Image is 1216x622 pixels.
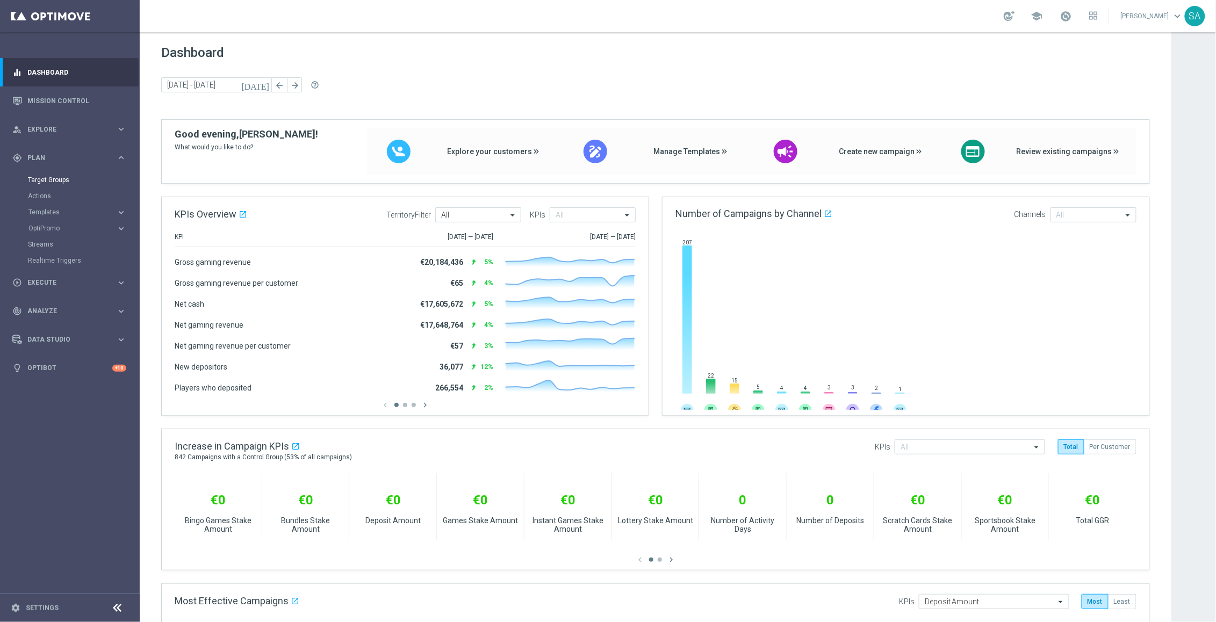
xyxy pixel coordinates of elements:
div: Dashboard [12,58,126,86]
button: gps_fixed Plan keyboard_arrow_right [12,154,127,162]
i: keyboard_arrow_right [116,306,126,316]
span: school [1031,10,1043,22]
div: Realtime Triggers [28,252,139,269]
i: keyboard_arrow_right [116,207,126,218]
a: Streams [28,240,112,249]
div: Optibot [12,354,126,382]
i: keyboard_arrow_right [116,335,126,345]
i: settings [11,603,20,613]
span: Data Studio [27,336,116,343]
div: Analyze [12,306,116,316]
i: gps_fixed [12,153,22,163]
i: keyboard_arrow_right [116,153,126,163]
div: Data Studio [12,335,116,344]
button: track_changes Analyze keyboard_arrow_right [12,307,127,315]
div: +10 [112,365,126,372]
span: Templates [28,209,105,215]
div: Templates [28,204,139,220]
div: Actions [28,188,139,204]
span: keyboard_arrow_down [1172,10,1184,22]
i: equalizer [12,68,22,77]
a: Settings [26,605,59,611]
a: Mission Control [27,86,126,115]
a: [PERSON_NAME]keyboard_arrow_down [1120,8,1185,24]
a: Target Groups [28,176,112,184]
button: Templates keyboard_arrow_right [28,208,127,216]
div: Templates [28,209,116,215]
i: play_circle_outline [12,278,22,287]
div: Streams [28,236,139,252]
i: keyboard_arrow_right [116,223,126,234]
button: play_circle_outline Execute keyboard_arrow_right [12,278,127,287]
div: Explore [12,125,116,134]
i: person_search [12,125,22,134]
a: Realtime Triggers [28,256,112,265]
i: keyboard_arrow_right [116,278,126,288]
span: OptiPromo [28,225,105,232]
i: lightbulb [12,363,22,373]
i: track_changes [12,306,22,316]
a: Dashboard [27,58,126,86]
button: equalizer Dashboard [12,68,127,77]
i: keyboard_arrow_right [116,124,126,134]
span: Execute [27,279,116,286]
div: Mission Control [12,86,126,115]
button: person_search Explore keyboard_arrow_right [12,125,127,134]
div: Plan [12,153,116,163]
div: Execute [12,278,116,287]
a: Optibot [27,354,112,382]
button: Data Studio keyboard_arrow_right [12,335,127,344]
div: OptiPromo [28,225,116,232]
div: OptiPromo [28,220,139,236]
button: OptiPromo keyboard_arrow_right [28,224,127,233]
span: Plan [27,155,116,161]
a: Actions [28,192,112,200]
button: lightbulb Optibot +10 [12,364,127,372]
span: Explore [27,126,116,133]
div: SA [1185,6,1205,26]
button: Mission Control [12,97,127,105]
span: Analyze [27,308,116,314]
div: Target Groups [28,172,139,188]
